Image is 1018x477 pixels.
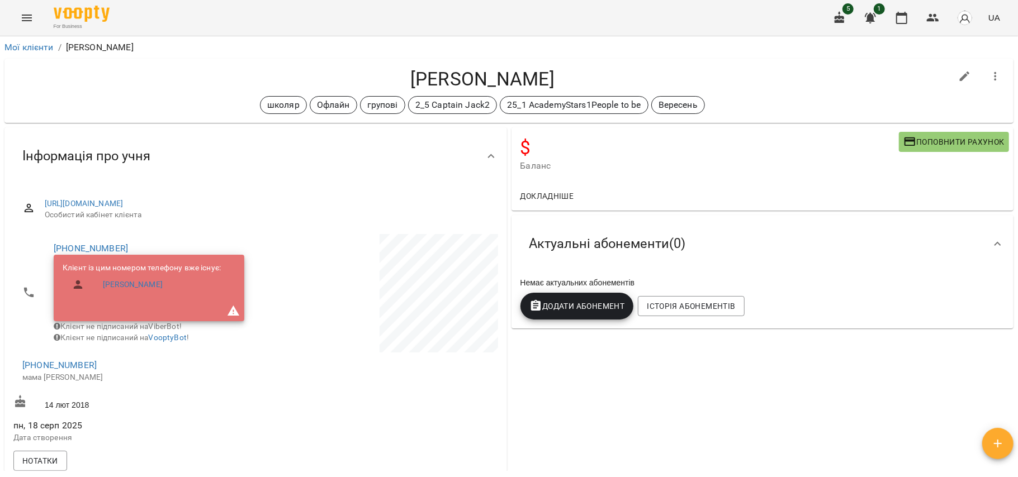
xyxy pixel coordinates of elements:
button: Нотатки [13,451,67,471]
div: Актуальні абонементи(0) [512,215,1014,273]
span: Додати Абонемент [529,299,625,313]
div: Інформація про учня [4,127,507,185]
div: групові [360,96,405,114]
button: Додати Абонемент [520,293,634,319]
a: Мої клієнти [4,42,54,53]
span: Докладніше [520,189,574,203]
span: Інформація про учня [22,147,150,165]
span: Особистий кабінет клієнта [45,209,489,221]
p: Вересень [659,98,698,112]
span: Актуальні абонементи ( 0 ) [529,235,686,252]
span: Нотатки [22,454,58,468]
div: школяр [260,96,307,114]
p: мама [PERSON_NAME] [22,372,244,383]
span: UA [988,12,1000,23]
span: 5 [842,3,854,15]
button: Історія абонементів [638,296,744,316]
h4: $ [520,136,899,159]
p: групові [367,98,398,112]
p: [PERSON_NAME] [66,41,134,54]
a: [PHONE_NUMBER] [22,360,97,370]
div: 25_1 AcademyStars1People to be [500,96,648,114]
p: школяр [267,98,300,112]
ul: Клієнт із цим номером телефону вже існує: [63,263,221,300]
p: Офлайн [317,98,350,112]
span: 1 [874,3,885,15]
button: Докладніше [516,186,579,206]
button: UA [984,7,1005,28]
button: Поповнити рахунок [899,132,1009,152]
span: Клієнт не підписаний на ! [54,333,189,342]
button: Menu [13,4,40,31]
span: Поповнити рахунок [903,135,1005,149]
h4: [PERSON_NAME] [13,68,951,90]
span: Клієнт не підписаний на ViberBot! [54,322,182,331]
p: Дата створення [13,432,253,443]
li: / [58,41,61,54]
a: [PERSON_NAME] [103,279,163,290]
img: Voopty Logo [54,6,110,22]
a: VooptyBot [149,333,187,342]
p: 25_1 AcademyStars1People to be [507,98,641,112]
nav: breadcrumb [4,41,1014,54]
p: 2_5 Captain Jack2 [415,98,490,112]
span: For Business [54,23,110,30]
img: avatar_s.png [957,10,973,26]
div: Немає актуальних абонементів [518,275,1007,290]
span: пн, 18 серп 2025 [13,419,253,432]
div: 14 лют 2018 [11,393,255,413]
span: Баланс [520,159,899,173]
a: [URL][DOMAIN_NAME] [45,199,124,208]
a: [PHONE_NUMBER] [54,243,128,254]
div: 2_5 Captain Jack2 [408,96,498,114]
span: Історія абонементів [647,299,735,313]
div: Вересень [651,96,705,114]
div: Офлайн [310,96,357,114]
